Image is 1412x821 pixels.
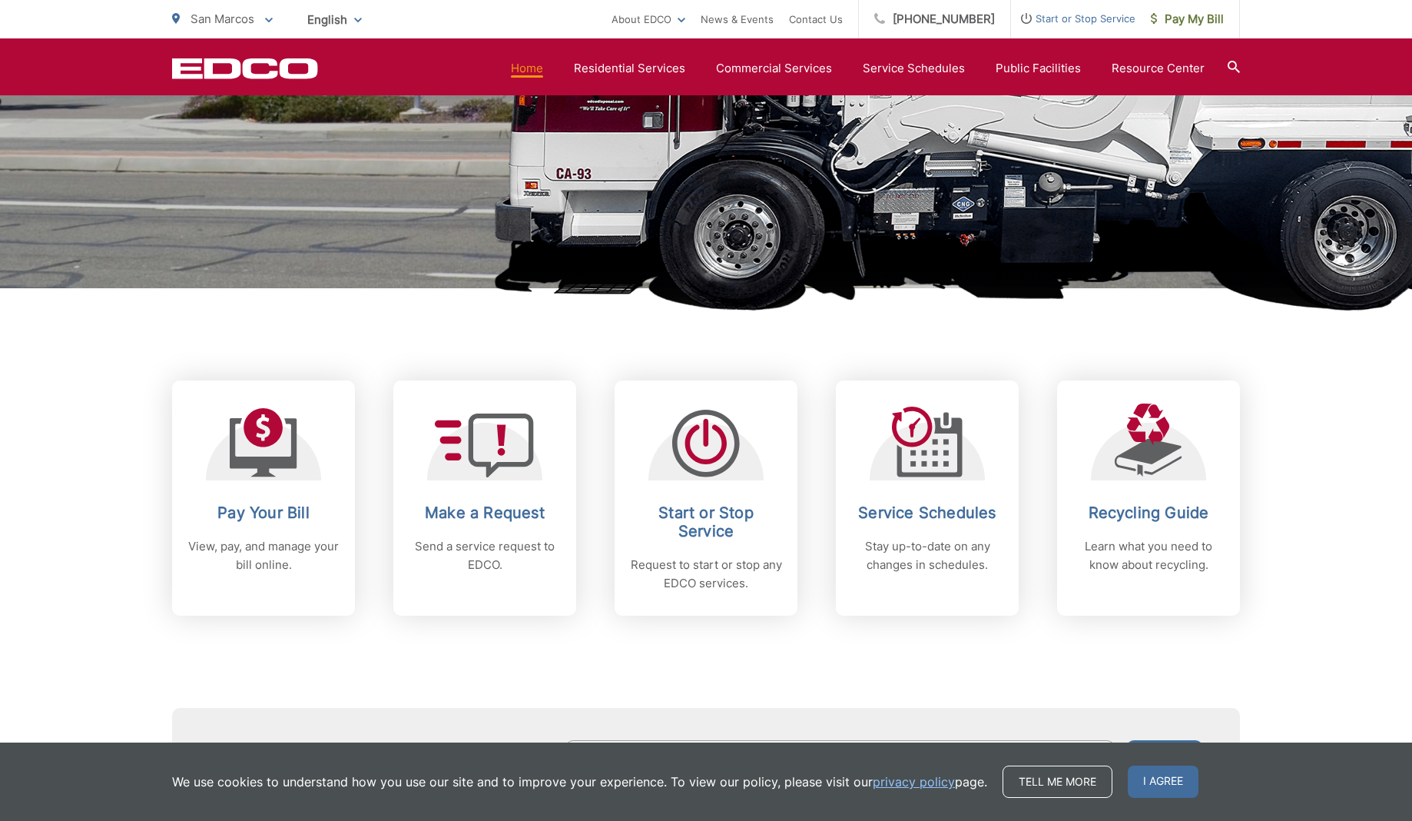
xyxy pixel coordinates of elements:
a: Service Schedules [863,59,965,78]
a: About EDCO [612,10,685,28]
p: Send a service request to EDCO. [409,537,561,574]
a: Residential Services [574,59,685,78]
h2: Recycling Guide [1072,504,1225,522]
a: News & Events [701,10,774,28]
h2: Start or Stop Service [630,504,782,540]
input: Enter your email address... [565,740,1115,776]
span: English [296,6,373,33]
a: Public Facilities [996,59,1081,78]
a: EDCD logo. Return to the homepage. [172,58,318,79]
a: Contact Us [789,10,843,28]
p: Request to start or stop any EDCO services. [630,556,782,593]
span: Pay My Bill [1151,10,1224,28]
a: Service Schedules Stay up-to-date on any changes in schedules. [836,381,1019,616]
p: Learn what you need to know about recycling. [1072,537,1225,574]
a: Commercial Services [716,59,832,78]
h2: Service Schedules [851,504,1003,522]
a: Make a Request Send a service request to EDCO. [393,381,576,616]
p: Stay up-to-date on any changes in schedules. [851,537,1003,574]
a: Recycling Guide Learn what you need to know about recycling. [1057,381,1240,616]
a: Resource Center [1112,59,1205,78]
h2: Make a Request [409,504,561,522]
h2: Pay Your Bill [187,504,340,522]
span: San Marcos [191,12,254,26]
a: Tell me more [1003,766,1112,798]
p: We use cookies to understand how you use our site and to improve your experience. To view our pol... [172,773,987,791]
a: privacy policy [873,773,955,791]
a: Pay Your Bill View, pay, and manage your bill online. [172,381,355,616]
p: View, pay, and manage your bill online. [187,537,340,574]
a: Home [511,59,543,78]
